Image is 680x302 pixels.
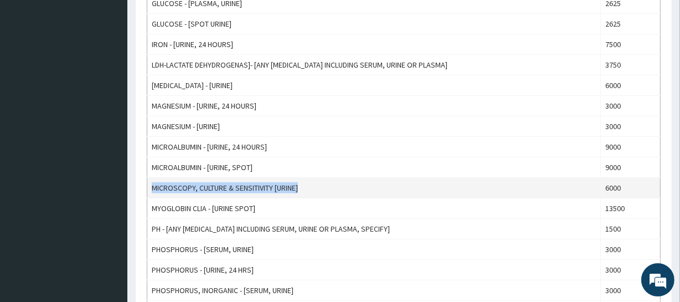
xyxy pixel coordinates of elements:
[147,178,601,198] td: MICROSCOPY, CULTURE & SENSITIVITY [URINE]
[600,34,660,55] td: 7500
[600,198,660,219] td: 13500
[147,14,601,34] td: GLUCOSE - [SPOT URINE]
[600,219,660,239] td: 1500
[600,157,660,178] td: 9000
[182,6,208,32] div: Minimize live chat window
[147,137,601,157] td: MICROALBUMIN - [URINE, 24 HOURS]
[600,137,660,157] td: 9000
[147,239,601,260] td: PHOSPHORUS - [SERUM, URINE]
[147,219,601,239] td: PH - [ANY [MEDICAL_DATA] INCLUDING SERUM, URINE OR PLASMA, SPECIFY]
[20,55,45,83] img: d_794563401_company_1708531726252_794563401
[600,116,660,137] td: 3000
[147,116,601,137] td: MAGNESIUM - [URINE]
[147,34,601,55] td: IRON - [URINE, 24 HOURS]
[600,239,660,260] td: 3000
[600,55,660,75] td: 3750
[147,198,601,219] td: MYOGLOBIN CLIA - [URINE SPOT]
[600,96,660,116] td: 3000
[600,75,660,96] td: 6000
[147,75,601,96] td: [MEDICAL_DATA] - [URINE]
[147,157,601,178] td: MICROALBUMIN - [URINE, SPOT]
[64,84,153,196] span: We're online!
[600,178,660,198] td: 6000
[58,62,186,76] div: Chat with us now
[147,55,601,75] td: LDH-LACTATE DEHYDROGENAS]- [ANY [MEDICAL_DATA] INCLUDING SERUM, URINE OR PLASMA]
[147,96,601,116] td: MAGNESIUM - [URINE, 24 HOURS]
[600,280,660,301] td: 3000
[6,192,211,231] textarea: Type your message and hit 'Enter'
[600,14,660,34] td: 2625
[147,280,601,301] td: PHOSPHORUS, INORGANIC - [SERUM, URINE]
[600,260,660,280] td: 3000
[147,260,601,280] td: PHOSPHORUS - [URINE, 24 HRS]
